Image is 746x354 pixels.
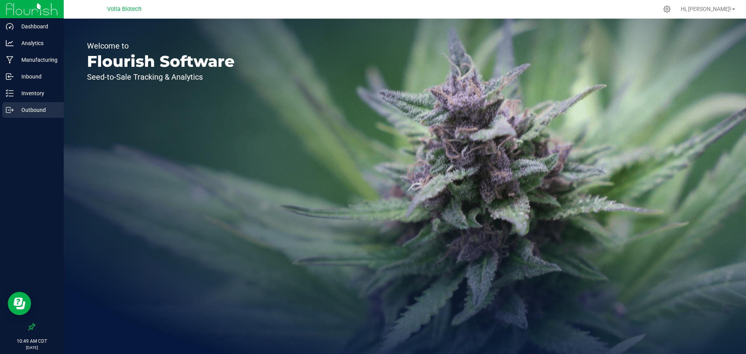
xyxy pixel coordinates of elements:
[87,54,235,69] p: Flourish Software
[14,105,60,115] p: Outbound
[6,106,14,114] inline-svg: Outbound
[87,42,235,50] p: Welcome to
[6,23,14,30] inline-svg: Dashboard
[14,72,60,81] p: Inbound
[3,338,60,345] p: 10:49 AM CDT
[6,39,14,47] inline-svg: Analytics
[681,6,731,12] span: Hi, [PERSON_NAME]!
[14,55,60,65] p: Manufacturing
[6,89,14,97] inline-svg: Inventory
[107,6,141,12] span: Volta Biotech
[3,345,60,351] p: [DATE]
[14,38,60,48] p: Analytics
[14,22,60,31] p: Dashboard
[87,73,235,81] p: Seed-to-Sale Tracking & Analytics
[28,323,36,331] label: Pin the sidebar to full width on large screens
[14,89,60,98] p: Inventory
[6,73,14,80] inline-svg: Inbound
[6,56,14,64] inline-svg: Manufacturing
[662,5,672,13] div: Manage settings
[8,292,31,315] iframe: Resource center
